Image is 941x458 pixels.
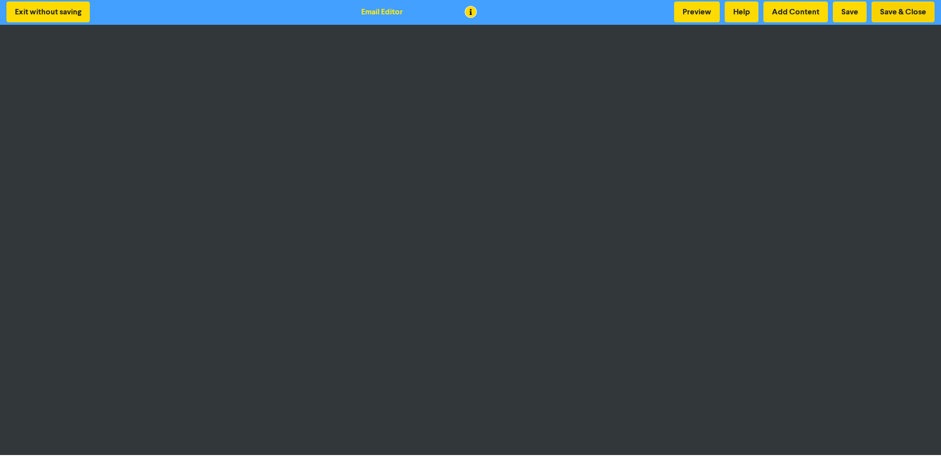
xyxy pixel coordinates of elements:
[6,1,90,22] button: Exit without saving
[763,1,828,22] button: Add Content
[674,1,720,22] button: Preview
[833,1,867,22] button: Save
[872,1,935,22] button: Save & Close
[725,1,758,22] button: Help
[361,6,403,18] div: Email Editor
